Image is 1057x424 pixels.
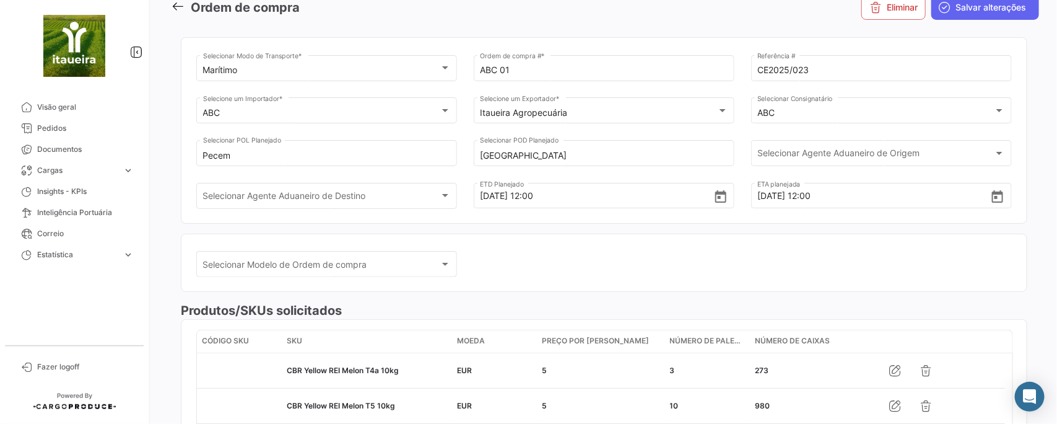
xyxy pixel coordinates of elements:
[757,151,994,161] span: Selecionar Agente Aduaneiro de Origem
[37,123,134,134] span: Pedidos
[203,107,220,118] mat-select-trigger: ABC
[37,102,134,113] span: Visão geral
[480,174,713,218] input: Escolha uma data
[181,302,1027,319] h3: Produtos/SKUs solicitados
[1015,382,1045,412] div: Abrir Intercom Messenger
[37,249,118,260] span: Estatística
[10,97,139,118] a: Visão geral
[755,401,770,410] span: 980
[123,249,134,260] span: expand_more
[670,401,679,410] span: 10
[202,335,249,347] span: Código SKU
[480,107,567,118] mat-select-trigger: Itaueira Agropecuária
[10,223,139,244] a: Correio
[203,64,238,75] mat-select-trigger: Marítimo
[282,330,452,353] datatable-header-cell: SKU
[10,118,139,139] a: Pedidos
[542,401,547,410] span: 5
[287,366,399,375] span: CBR Yellow REI Melon T4a 10kg
[542,366,547,375] span: 5
[755,366,768,375] span: 273
[757,107,775,118] mat-select-trigger: ABC
[37,144,134,155] span: Documentos
[37,228,134,239] span: Correio
[203,262,440,272] span: Selecionar Modelo de Ordem de compra
[990,189,1005,203] button: Open calendar
[452,330,537,353] datatable-header-cell: Moeda
[755,335,830,347] span: Número de Caixas
[956,1,1027,14] span: Salvar alterações
[10,181,139,202] a: Insights - KPIs
[457,335,485,347] span: Moeda
[670,366,675,375] span: 3
[203,151,451,161] input: Digite para pesquisar...
[37,165,118,176] span: Cargas
[287,401,395,410] span: CBR Yellow REI Melon T5 10kg
[10,202,139,223] a: Inteligência Portuária
[457,366,472,375] span: EUR
[37,361,134,373] span: Fazer logoff
[37,207,134,218] span: Inteligência Portuária
[457,401,472,410] span: EUR
[37,186,134,197] span: Insights - KPIs
[197,330,282,353] datatable-header-cell: Código SKU
[757,174,990,218] input: Escolha uma data
[480,151,728,161] input: Digite para pesquisar...
[287,335,302,347] span: SKU
[203,193,440,203] span: Selecionar Agente Aduaneiro de Destino
[670,335,745,347] span: Número de paletes
[43,15,105,77] img: 6b9014b5-f0e7-49f6-89f1-0f56e1d47166.jpeg
[10,139,139,160] a: Documentos
[542,335,649,347] span: Preço por [PERSON_NAME]
[713,189,728,203] button: Open calendar
[665,330,750,353] datatable-header-cell: Número de paletes
[123,165,134,176] span: expand_more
